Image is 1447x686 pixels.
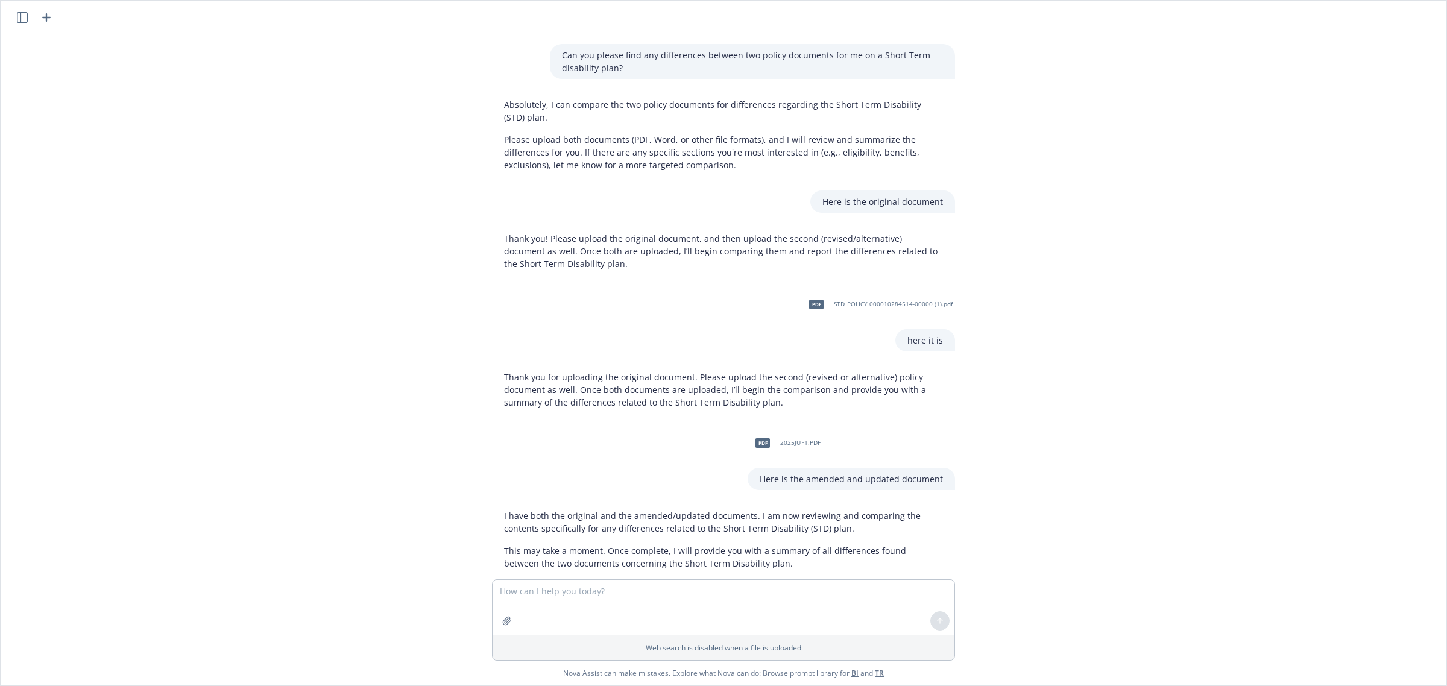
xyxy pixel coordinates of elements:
[5,661,1442,685] span: Nova Assist can make mistakes. Explore what Nova can do: Browse prompt library for and
[780,439,821,447] span: 2025JU~1.PDF
[801,289,955,319] div: pdfSTD_POLICY 000010284514-00000 (1).pdf
[875,668,884,678] a: TR
[562,49,943,74] p: Can you please find any differences between two policy documents for me on a Short Term disabilit...
[907,334,943,347] p: here it is
[504,544,943,570] p: This may take a moment. Once complete, I will provide you with a summary of all differences found...
[834,300,953,308] span: STD_POLICY 000010284514-00000 (1).pdf
[748,428,823,458] div: PDF2025JU~1.PDF
[504,133,943,171] p: Please upload both documents (PDF, Word, or other file formats), and I will review and summarize ...
[851,668,859,678] a: BI
[755,438,770,447] span: PDF
[809,300,824,309] span: pdf
[500,643,947,653] p: Web search is disabled when a file is uploaded
[504,509,943,535] p: I have both the original and the amended/updated documents. I am now reviewing and comparing the ...
[504,98,943,124] p: Absolutely, I can compare the two policy documents for differences regarding the Short Term Disab...
[760,473,943,485] p: Here is the amended and updated document
[504,232,943,270] p: Thank you! Please upload the original document, and then upload the second (revised/alternative) ...
[822,195,943,208] p: Here is the original document
[504,371,943,409] p: Thank you for uploading the original document. Please upload the second (revised or alternative) ...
